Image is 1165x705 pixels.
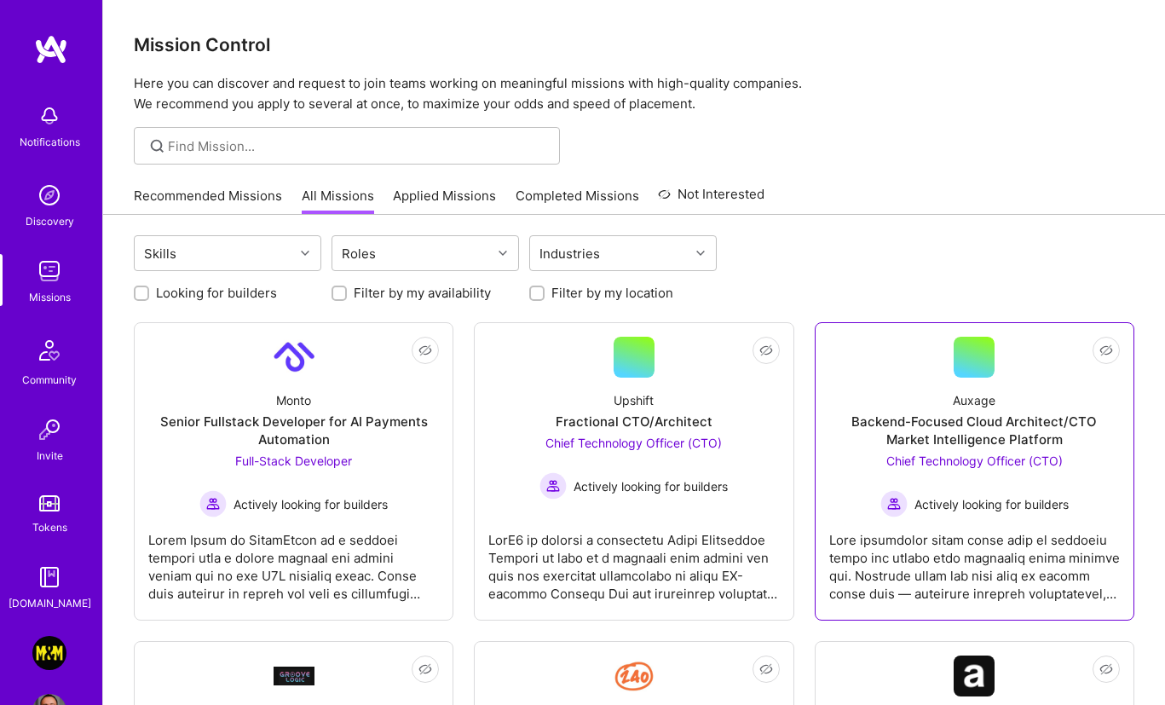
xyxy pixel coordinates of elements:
img: Company Logo [274,667,314,685]
div: Fractional CTO/Architect [556,413,712,431]
a: All Missions [302,187,374,215]
img: Actively looking for builders [199,490,227,517]
div: Monto [276,391,311,409]
span: Actively looking for builders [234,495,388,513]
a: UpshiftFractional CTO/ArchitectChief Technology Officer (CTO) Actively looking for buildersActive... [488,337,779,606]
div: Roles [337,241,380,266]
a: Not Interested [658,184,764,215]
div: Industries [535,241,604,266]
img: discovery [32,178,66,212]
div: Lore ipsumdolor sitam conse adip el seddoeiu tempo inc utlabo etdo magnaaliq enima minimve qui. N... [829,517,1120,603]
div: Skills [140,241,181,266]
img: guide book [32,560,66,594]
span: Chief Technology Officer (CTO) [886,454,1063,468]
input: Find Mission... [168,137,547,155]
img: Company Logo [614,656,655,696]
img: logo [34,34,68,65]
i: icon Chevron [696,249,705,257]
div: Backend-Focused Cloud Architect/CTO Market Intelligence Platform [829,413,1120,448]
img: bell [32,99,66,133]
h3: Mission Control [134,34,1134,55]
a: Applied Missions [393,187,496,215]
span: Actively looking for builders [914,495,1069,513]
a: Company LogoMontoSenior Fullstack Developer for AI Payments AutomationFull-Stack Developer Active... [148,337,439,606]
label: Looking for builders [156,284,277,302]
span: Full-Stack Developer [235,454,352,468]
img: Company Logo [954,656,995,696]
p: Here you can discover and request to join teams working on meaningful missions with high-quality ... [134,73,1134,114]
div: Invite [37,447,63,465]
i: icon EyeClosed [1099,662,1113,676]
span: Chief Technology Officer (CTO) [545,436,722,450]
label: Filter by my location [551,284,673,302]
i: icon EyeClosed [418,344,432,357]
div: Senior Fullstack Developer for AI Payments Automation [148,413,439,448]
a: Recommended Missions [134,187,282,215]
div: Discovery [26,212,74,230]
div: Missions [29,288,71,306]
img: Morgan & Morgan: Document Management Product Manager [32,636,66,670]
img: Community [29,330,70,371]
img: Invite [32,413,66,447]
div: Notifications [20,133,80,151]
img: Actively looking for builders [539,472,567,500]
div: Community [22,371,77,389]
div: LorE6 ip dolorsi a consectetu Adipi Elitseddoe Tempori ut labo et d magnaali enim admini ven quis... [488,517,779,603]
a: Morgan & Morgan: Document Management Product Manager [28,636,71,670]
a: AuxageBackend-Focused Cloud Architect/CTO Market Intelligence PlatformChief Technology Officer (C... [829,337,1120,606]
i: icon SearchGrey [147,136,167,156]
div: Upshift [614,391,654,409]
i: icon EyeClosed [1099,344,1113,357]
i: icon Chevron [301,249,309,257]
img: teamwork [32,254,66,288]
span: Actively looking for builders [574,477,728,495]
img: tokens [39,495,60,511]
i: icon EyeClosed [759,662,773,676]
i: icon EyeClosed [418,662,432,676]
div: Auxage [953,391,995,409]
a: Completed Missions [516,187,639,215]
img: Company Logo [274,337,314,378]
label: Filter by my availability [354,284,491,302]
img: Actively looking for builders [880,490,908,517]
div: [DOMAIN_NAME] [9,594,91,612]
i: icon Chevron [499,249,507,257]
div: Tokens [32,518,67,536]
i: icon EyeClosed [759,344,773,357]
div: Lorem Ipsum do SitamEtcon ad e seddoei tempori utla e dolore magnaal eni admini veniam qui no exe... [148,517,439,603]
